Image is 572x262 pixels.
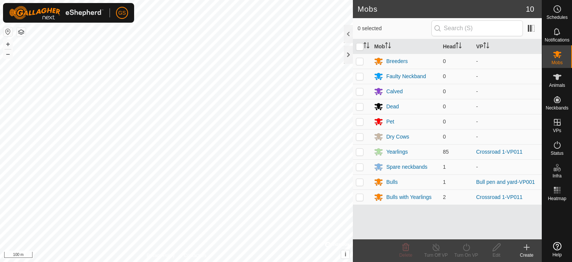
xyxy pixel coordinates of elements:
span: 0 [443,103,446,109]
span: Mobs [552,60,563,65]
button: Reset Map [3,27,12,36]
span: Notifications [545,38,569,42]
span: 0 [443,134,446,140]
span: Help [552,253,562,257]
div: Turn Off VP [421,252,451,259]
div: Turn On VP [451,252,481,259]
div: Bulls [386,178,397,186]
button: Map Layers [17,28,26,37]
td: - [473,99,542,114]
div: Yearlings [386,148,408,156]
td: - [473,84,542,99]
button: i [341,250,349,259]
span: 85 [443,149,449,155]
div: Faulty Neckband [386,72,426,80]
th: Mob [371,39,440,54]
span: 2 [443,194,446,200]
td: - [473,129,542,144]
span: VPs [553,128,561,133]
div: Edit [481,252,512,259]
span: 0 [443,119,446,125]
button: + [3,40,12,49]
span: GS [118,9,126,17]
div: Spare neckbands [386,163,427,171]
a: Contact Us [184,252,206,259]
div: Dry Cows [386,133,409,141]
input: Search (S) [431,20,523,36]
h2: Mobs [357,5,526,14]
span: Heatmap [548,196,566,201]
p-sorticon: Activate to sort [483,43,489,49]
a: Privacy Policy [147,252,175,259]
span: i [345,251,346,257]
td: - [473,159,542,174]
div: Bulls with Yearlings [386,193,431,201]
span: 1 [443,179,446,185]
th: VP [473,39,542,54]
button: – [3,49,12,59]
span: Animals [549,83,565,88]
span: Schedules [546,15,567,20]
span: 0 selected [357,25,431,32]
span: Neckbands [546,106,568,110]
p-sorticon: Activate to sort [385,43,391,49]
span: 0 [443,88,446,94]
div: Create [512,252,542,259]
p-sorticon: Activate to sort [363,43,369,49]
span: Status [550,151,563,156]
p-sorticon: Activate to sort [456,43,462,49]
a: Help [542,239,572,260]
span: 10 [526,3,534,15]
span: 1 [443,164,446,170]
div: Dead [386,103,399,111]
div: Breeders [386,57,408,65]
a: Bull pen and yard-VP001 [476,179,535,185]
td: - [473,69,542,84]
span: Infra [552,174,561,178]
th: Head [440,39,473,54]
td: - [473,114,542,129]
a: Crossroad 1-VP011 [476,149,523,155]
div: Calved [386,88,403,96]
span: Delete [399,253,413,258]
a: Crossroad 1-VP011 [476,194,523,200]
div: Pet [386,118,394,126]
img: Gallagher Logo [9,6,104,20]
span: 0 [443,58,446,64]
span: 0 [443,73,446,79]
td: - [473,54,542,69]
